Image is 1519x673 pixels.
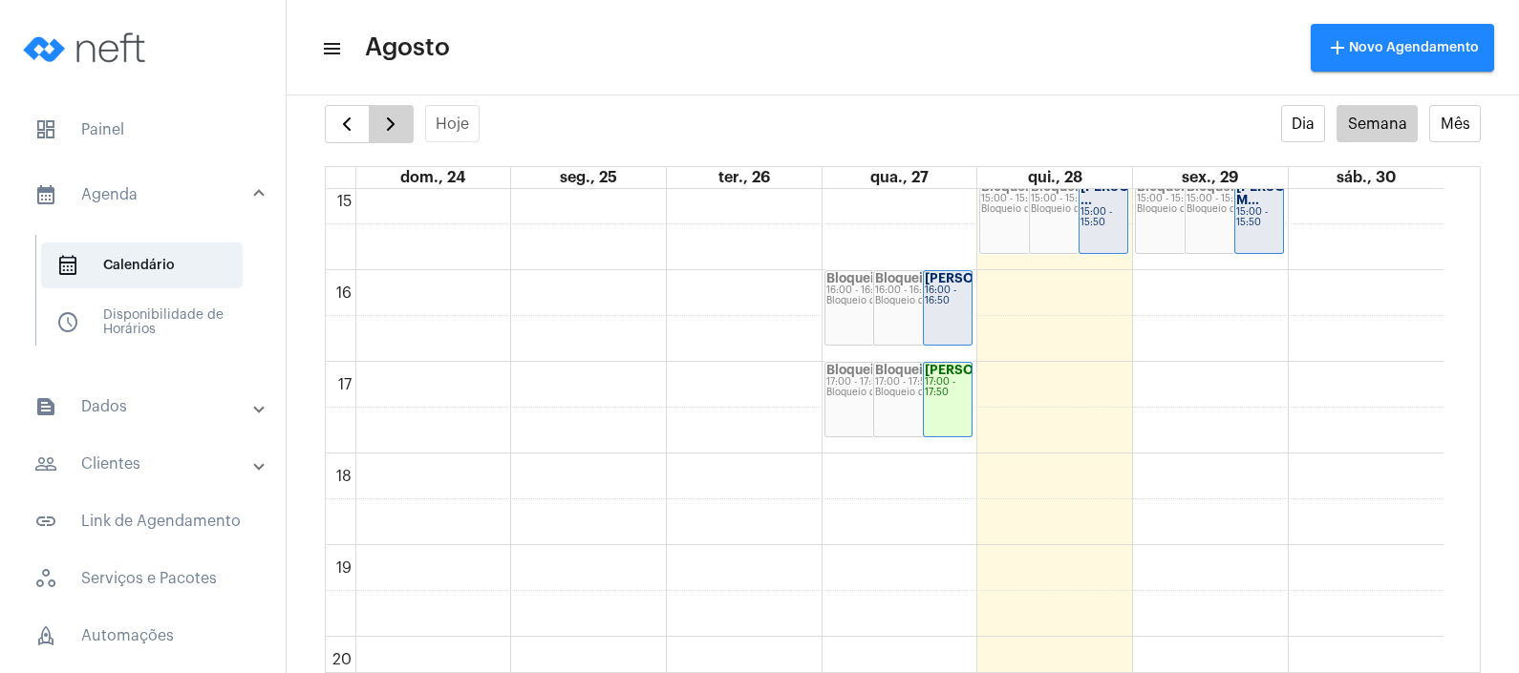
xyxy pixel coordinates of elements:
span: Link de Agendamento [19,498,267,544]
span: sidenav icon [56,311,79,334]
strong: Bloqueio [875,272,931,284]
div: 15 [333,193,355,210]
div: 17:00 - 17:50 [826,377,922,388]
span: Automações [19,613,267,659]
div: Bloqueio de agenda [875,296,971,306]
mat-expansion-panel-header: sidenav iconAgenda [11,164,286,225]
button: Novo Agendamento [1311,24,1494,72]
mat-panel-title: Agenda [34,183,255,206]
strong: Bloqueio [1031,180,1086,193]
mat-icon: add [1326,36,1349,59]
a: 24 de agosto de 2025 [396,167,469,188]
mat-icon: sidenav icon [34,183,57,206]
a: 29 de agosto de 2025 [1178,167,1242,188]
div: 17:00 - 17:50 [875,377,971,388]
span: Calendário [41,242,243,288]
mat-panel-title: Dados [34,395,255,418]
a: 25 de agosto de 2025 [556,167,621,188]
strong: Bloqueio [826,364,882,376]
strong: [PERSON_NAME] ... [1080,180,1187,206]
div: 15:00 - 15:50 [1080,207,1126,228]
div: Bloqueio de agenda [1187,204,1282,215]
div: 15:00 - 15:50 [1236,207,1282,228]
div: 16:00 - 16:50 [925,285,971,306]
mat-icon: sidenav icon [34,452,57,475]
div: 15:00 - 15:50 [1031,194,1126,204]
strong: [PERSON_NAME]... [925,272,1043,284]
div: 16 [332,284,355,302]
a: 26 de agosto de 2025 [715,167,774,188]
div: 18 [332,468,355,485]
div: 16:00 - 16:50 [826,285,922,296]
mat-expansion-panel-header: sidenav iconClientes [11,441,286,487]
div: sidenav iconAgenda [11,225,286,372]
span: Painel [19,107,267,153]
mat-panel-title: Clientes [34,452,255,475]
button: Semana [1337,105,1418,142]
div: 17 [334,376,355,393]
div: 17:00 - 17:50 [925,377,971,398]
mat-icon: sidenav icon [321,37,340,60]
div: Bloqueio de agenda [1031,204,1126,215]
button: Dia [1281,105,1326,142]
div: Bloqueio de agenda [1137,204,1232,215]
div: 15:00 - 15:50 [981,194,1077,204]
strong: Bloqueio [826,272,882,284]
a: 30 de agosto de 2025 [1333,167,1400,188]
img: logo-neft-novo-2.png [15,10,159,86]
span: sidenav icon [34,118,57,141]
div: Bloqueio de agenda [875,388,971,398]
div: 20 [329,651,355,668]
strong: Bloqueio [1137,180,1192,193]
div: 19 [332,559,355,577]
span: Novo Agendamento [1326,41,1479,54]
div: 15:00 - 15:50 [1187,194,1282,204]
strong: Bloqueio [1187,180,1242,193]
strong: Bloqueio [981,180,1037,193]
button: Mês [1429,105,1481,142]
div: 15:00 - 15:50 [1137,194,1232,204]
a: 27 de agosto de 2025 [866,167,932,188]
span: sidenav icon [56,254,79,277]
button: Hoje [425,105,481,142]
strong: [PERSON_NAME]... [925,364,1043,376]
button: Semana Anterior [325,105,370,143]
strong: Bloqueio [875,364,931,376]
span: Serviços e Pacotes [19,556,267,601]
span: Agosto [365,32,450,63]
mat-icon: sidenav icon [34,510,57,533]
a: 28 de agosto de 2025 [1024,167,1086,188]
span: sidenav icon [34,624,57,647]
mat-icon: sidenav icon [34,395,57,418]
div: Bloqueio de agenda [981,204,1077,215]
button: Próximo Semana [369,105,414,143]
span: sidenav icon [34,567,57,590]
span: Disponibilidade de Horários [41,300,243,346]
div: Bloqueio de agenda [826,296,922,306]
strong: [PERSON_NAME] M... [1236,180,1343,206]
div: Bloqueio de agenda [826,388,922,398]
div: 16:00 - 16:50 [875,285,971,296]
mat-expansion-panel-header: sidenav iconDados [11,384,286,430]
